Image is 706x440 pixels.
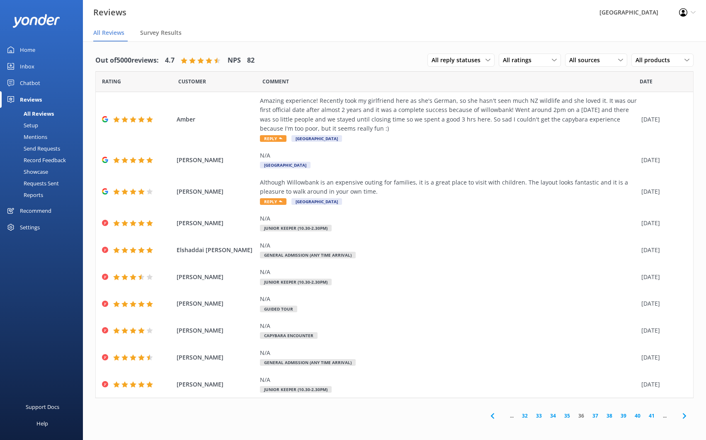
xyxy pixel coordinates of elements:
[95,55,159,66] h4: Out of 5000 reviews:
[260,332,318,339] span: Capybara Encounter
[177,353,255,362] span: [PERSON_NAME]
[616,412,631,420] a: 39
[93,6,126,19] h3: Reviews
[177,272,255,282] span: [PERSON_NAME]
[260,96,637,134] div: Amazing experience! Recently took my girlfriend here as she's German, so she hasn't seen much NZ ...
[641,115,683,124] div: [DATE]
[631,412,645,420] a: 40
[503,56,536,65] span: All ratings
[140,29,182,37] span: Survey Results
[5,143,83,154] a: Send Requests
[641,246,683,255] div: [DATE]
[641,187,683,196] div: [DATE]
[20,91,42,108] div: Reviews
[12,14,60,28] img: yonder-white-logo.png
[659,412,671,420] span: ...
[260,267,637,277] div: N/A
[5,177,59,189] div: Requests Sent
[260,214,637,223] div: N/A
[260,198,286,205] span: Reply
[5,108,54,119] div: All Reviews
[260,225,332,231] span: Junior Keeper (10.30-2.30pm)
[518,412,532,420] a: 32
[260,348,637,357] div: N/A
[641,272,683,282] div: [DATE]
[177,156,255,165] span: [PERSON_NAME]
[165,55,175,66] h4: 4.7
[260,279,332,285] span: Junior Keeper (10.30-2.30pm)
[532,412,546,420] a: 33
[5,154,66,166] div: Record Feedback
[641,326,683,335] div: [DATE]
[641,353,683,362] div: [DATE]
[641,219,683,228] div: [DATE]
[291,198,342,205] span: [GEOGRAPHIC_DATA]
[177,380,255,389] span: [PERSON_NAME]
[636,56,675,65] span: All products
[36,415,48,432] div: Help
[20,202,51,219] div: Recommend
[177,299,255,308] span: [PERSON_NAME]
[260,294,637,304] div: N/A
[260,375,637,384] div: N/A
[260,135,286,142] span: Reply
[177,246,255,255] span: Elshaddai [PERSON_NAME]
[93,29,124,37] span: All Reviews
[260,359,356,366] span: General Admission (Any Time Arrival)
[506,412,518,420] span: ...
[5,166,83,177] a: Showcase
[260,162,311,168] span: [GEOGRAPHIC_DATA]
[20,75,40,91] div: Chatbot
[569,56,605,65] span: All sources
[588,412,602,420] a: 37
[5,154,83,166] a: Record Feedback
[260,306,297,312] span: Guided Tour
[102,78,121,85] span: Date
[5,166,48,177] div: Showcase
[260,252,356,258] span: General Admission (Any Time Arrival)
[5,131,47,143] div: Mentions
[20,41,35,58] div: Home
[178,78,206,85] span: Date
[5,189,83,201] a: Reports
[640,78,653,85] span: Date
[247,55,255,66] h4: 82
[5,131,83,143] a: Mentions
[20,58,34,75] div: Inbox
[177,326,255,335] span: [PERSON_NAME]
[5,119,38,131] div: Setup
[5,119,83,131] a: Setup
[5,177,83,189] a: Requests Sent
[645,412,659,420] a: 41
[291,135,342,142] span: [GEOGRAPHIC_DATA]
[262,78,289,85] span: Question
[602,412,616,420] a: 38
[177,115,255,124] span: Amber
[26,399,59,415] div: Support Docs
[5,143,60,154] div: Send Requests
[177,187,255,196] span: [PERSON_NAME]
[177,219,255,228] span: [PERSON_NAME]
[574,412,588,420] a: 36
[228,55,241,66] h4: NPS
[432,56,485,65] span: All reply statuses
[641,380,683,389] div: [DATE]
[260,386,332,393] span: Junior Keeper (10.30-2.30pm)
[5,108,83,119] a: All Reviews
[260,241,637,250] div: N/A
[260,321,637,331] div: N/A
[641,156,683,165] div: [DATE]
[20,219,40,236] div: Settings
[5,189,43,201] div: Reports
[560,412,574,420] a: 35
[546,412,560,420] a: 34
[641,299,683,308] div: [DATE]
[260,178,637,197] div: Although Willowbank is an expensive outing for families, it is a great place to visit with childr...
[260,151,637,160] div: N/A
